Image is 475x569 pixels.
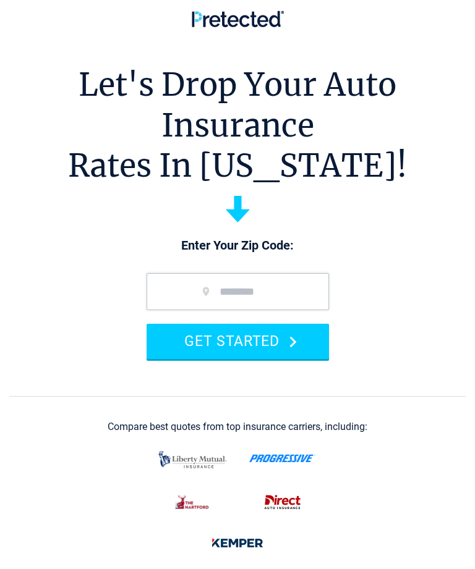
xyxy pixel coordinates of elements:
[258,489,307,515] img: direct
[147,324,329,359] button: GET STARTED
[147,273,329,310] input: zip code
[155,445,230,474] img: liberty
[168,489,217,515] img: thehartford
[108,421,367,432] div: Compare best quotes from top insurance carriers, including:
[134,237,341,255] p: Enter Your Zip Code:
[9,65,466,187] h1: Let's Drop Your Auto Insurance Rates In [US_STATE]!
[192,11,284,27] img: Pretected Logo
[249,454,315,463] img: progressive
[205,530,270,556] img: kemper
